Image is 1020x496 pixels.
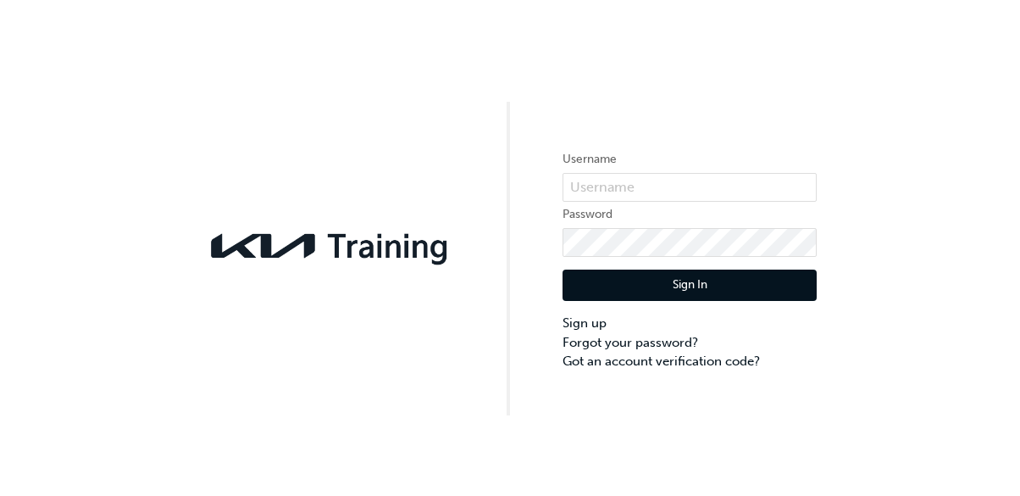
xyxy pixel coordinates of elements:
a: Forgot your password? [563,333,817,353]
button: Sign In [563,270,817,302]
input: Username [563,173,817,202]
img: kia-training [203,223,457,269]
label: Password [563,204,817,225]
a: Sign up [563,314,817,333]
a: Got an account verification code? [563,352,817,371]
label: Username [563,149,817,170]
